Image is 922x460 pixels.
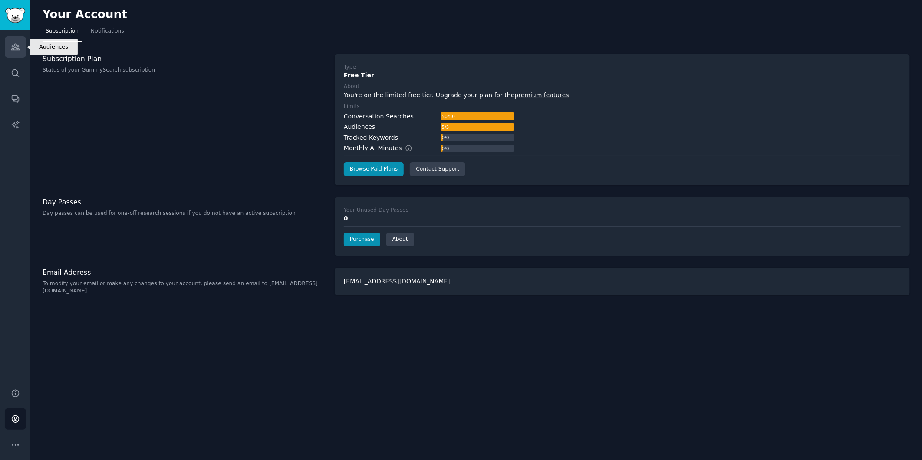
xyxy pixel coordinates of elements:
[344,133,398,142] div: Tracked Keywords
[515,92,569,99] a: premium features
[441,112,456,120] div: 50 / 50
[88,24,127,42] a: Notifications
[91,27,124,35] span: Notifications
[344,71,901,80] div: Free Tier
[344,63,356,71] div: Type
[43,210,326,217] p: Day passes can be used for one-off research sessions if you do not have an active subscription
[344,112,414,121] div: Conversation Searches
[441,134,450,141] div: 0 / 0
[43,268,326,277] h3: Email Address
[344,214,901,223] div: 0
[344,122,375,131] div: Audiences
[43,8,127,22] h2: Your Account
[441,123,450,131] div: 5 / 5
[43,280,326,295] p: To modify your email or make any changes to your account, please send an email to [EMAIL_ADDRESS]...
[441,145,450,152] div: 0 / 0
[46,27,79,35] span: Subscription
[344,207,408,214] div: Your Unused Day Passes
[5,8,25,23] img: GummySearch logo
[43,54,326,63] h3: Subscription Plan
[344,103,360,111] div: Limits
[43,66,326,74] p: Status of your GummySearch subscription
[386,233,414,246] a: About
[335,268,910,295] div: [EMAIL_ADDRESS][DOMAIN_NAME]
[410,162,465,176] a: Contact Support
[344,233,380,246] a: Purchase
[43,24,82,42] a: Subscription
[344,162,404,176] a: Browse Paid Plans
[344,144,421,153] div: Monthly AI Minutes
[344,91,901,100] div: You're on the limited free tier. Upgrade your plan for the .
[43,197,326,207] h3: Day Passes
[344,83,359,91] div: About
